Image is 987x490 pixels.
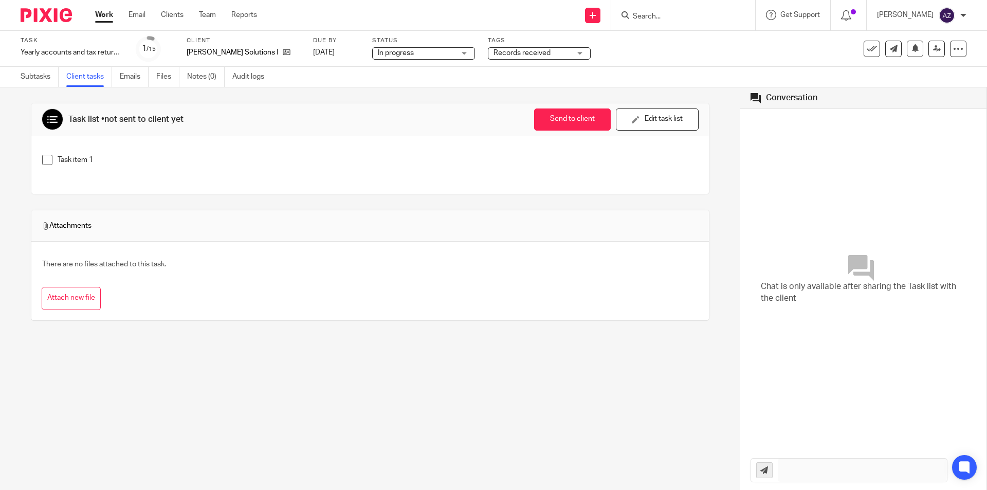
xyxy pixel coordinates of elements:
label: Due by [313,37,359,45]
a: Subtasks [21,67,59,87]
p: Task item 1 [58,155,698,165]
div: 1 [142,43,156,55]
span: Get Support [780,11,820,19]
div: Task list • [68,114,184,125]
label: Status [372,37,475,45]
label: Client [187,37,300,45]
span: In progress [378,49,414,57]
a: Emails [120,67,149,87]
div: Yearly accounts and tax return - Automatic - [DATE] [21,47,123,58]
a: Reports [231,10,257,20]
img: svg%3E [939,7,955,24]
button: Send to client [534,108,611,131]
button: Edit task list [616,108,699,131]
label: Task [21,37,123,45]
span: Chat is only available after sharing the Task list with the client [761,281,966,305]
div: Conversation [766,93,817,103]
p: [PERSON_NAME] Solutions Ltd [187,47,278,58]
a: Email [129,10,145,20]
span: Records received [493,49,551,57]
a: Clients [161,10,184,20]
span: [DATE] [313,49,335,56]
a: Notes (0) [187,67,225,87]
label: Tags [488,37,591,45]
small: /15 [147,46,156,52]
a: Client tasks [66,67,112,87]
span: Attachments [42,221,92,231]
span: not sent to client yet [104,115,184,123]
div: Yearly accounts and tax return - Automatic - March 2024 [21,47,123,58]
span: There are no files attached to this task. [42,261,166,268]
a: Audit logs [232,67,272,87]
input: Search [632,12,724,22]
a: Files [156,67,179,87]
img: Pixie [21,8,72,22]
a: Team [199,10,216,20]
a: Work [95,10,113,20]
p: [PERSON_NAME] [877,10,934,20]
button: Attach new file [42,287,101,310]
